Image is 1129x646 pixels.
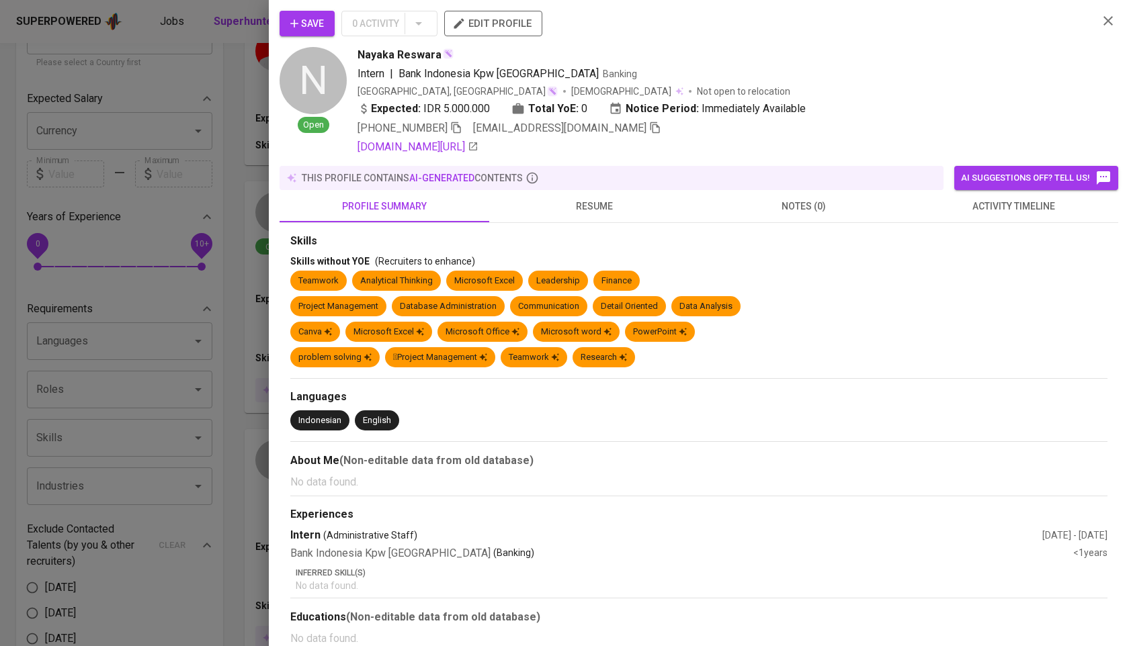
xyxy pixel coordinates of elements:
b: (Non-editable data from old database) [346,610,540,623]
div: [DATE] - [DATE] [1042,528,1107,542]
span: activity timeline [917,198,1110,215]
img: magic_wand.svg [443,48,454,59]
div: Research [581,351,627,364]
b: (Non-editable data from old database) [339,454,534,467]
button: edit profile [444,11,542,36]
div: Bank Indonesia Kpw [GEOGRAPHIC_DATA] [290,546,1073,561]
span: notes (0) [707,198,901,215]
div: problem solving [298,351,372,364]
div: English [363,414,391,427]
span: (Administrative Staff) [323,528,417,542]
div: Finance [601,275,632,287]
div: Indonesian [298,414,341,427]
span: Bank Indonesia Kpw [GEOGRAPHIC_DATA] [399,67,599,80]
span: Banking [603,68,637,79]
div: Educations [290,609,1107,625]
span: 0 [581,101,587,117]
div: [GEOGRAPHIC_DATA], [GEOGRAPHIC_DATA] [358,85,558,98]
div: Data Analysis [679,300,733,313]
div: Canva [298,326,332,338]
div: About Me [290,453,1107,469]
div: Teamwork [509,351,559,364]
p: Not open to relocation [697,85,790,98]
div: Intern [290,528,1042,543]
div: Microsoft Excel [454,275,515,287]
div: <1 years [1073,546,1107,561]
span: edit profile [455,15,532,32]
span: Nayaka Reswara [358,47,442,63]
span: Skills without YOE [290,256,370,267]
div: Languages [290,389,1107,405]
div: PowerPoint [633,326,687,338]
span: [DEMOGRAPHIC_DATA] [571,85,673,98]
span: Open [298,119,329,132]
div: Microsoft Office [446,326,519,338]
span: profile summary [288,198,481,215]
span: AI-generated [409,173,474,183]
span: | [390,66,393,82]
div: Immediately Available [609,101,806,117]
button: AI suggestions off? Tell us! [954,166,1118,190]
div: Detail Oriented [601,300,658,313]
b: Expected: [371,101,421,117]
a: edit profile [444,17,542,28]
div: Database Administration [400,300,497,313]
span: AI suggestions off? Tell us! [961,170,1112,186]
b: Notice Period: [626,101,699,117]
span: Save [290,15,324,32]
div: Teamwork [298,275,339,287]
div: IDR 5.000.000 [358,101,490,117]
p: Inferred Skill(s) [296,567,1107,579]
a: [DOMAIN_NAME][URL] [358,139,478,155]
div: N [280,47,347,114]
div: Microsoft word [541,326,612,338]
span: resume [497,198,691,215]
div: Project Management [298,300,378,313]
div: Experiences [290,507,1107,522]
p: No data found. [290,474,1107,490]
button: Save [280,11,335,36]
b: Total YoE: [528,101,579,117]
div: Microsoft Excel [353,326,424,338]
p: No data found. [296,579,1107,592]
div: Project Management [393,351,487,364]
span: [EMAIL_ADDRESS][DOMAIN_NAME] [473,122,646,134]
p: (Banking) [493,546,534,561]
div: Leadership [536,275,580,287]
div: Skills [290,234,1107,249]
span: [PHONE_NUMBER] [358,122,448,134]
p: this profile contains contents [302,171,523,185]
div: Analytical Thinking [360,275,433,287]
span: Intern [358,67,384,80]
span: (Recruiters to enhance) [375,256,475,267]
img: magic_wand.svg [547,86,558,97]
div: Communication [518,300,579,313]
